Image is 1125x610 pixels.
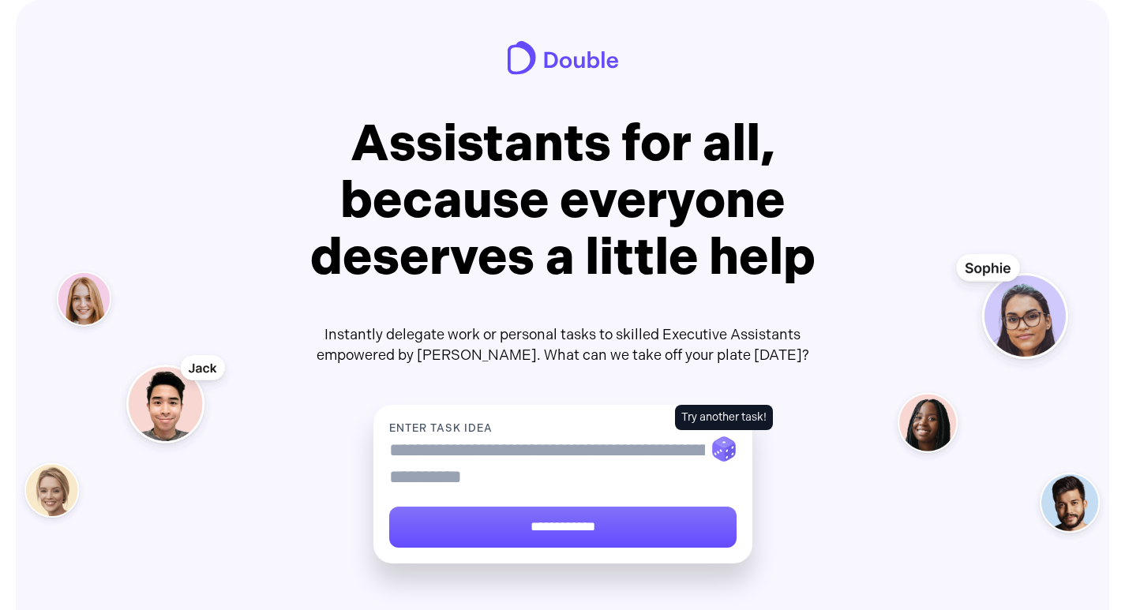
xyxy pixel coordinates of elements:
[681,410,767,425] div: Try another task!
[373,405,752,563] form: Task Form
[508,41,618,75] img: Double Logo
[267,114,859,285] h1: Assistants for all, because everyone deserves a little help
[711,436,737,462] img: Dice Icon Button
[389,421,737,436] label: enter task idea
[310,324,816,365] p: Instantly delegate work or personal tasks to skilled Executive Assistants empowered by [PERSON_NA...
